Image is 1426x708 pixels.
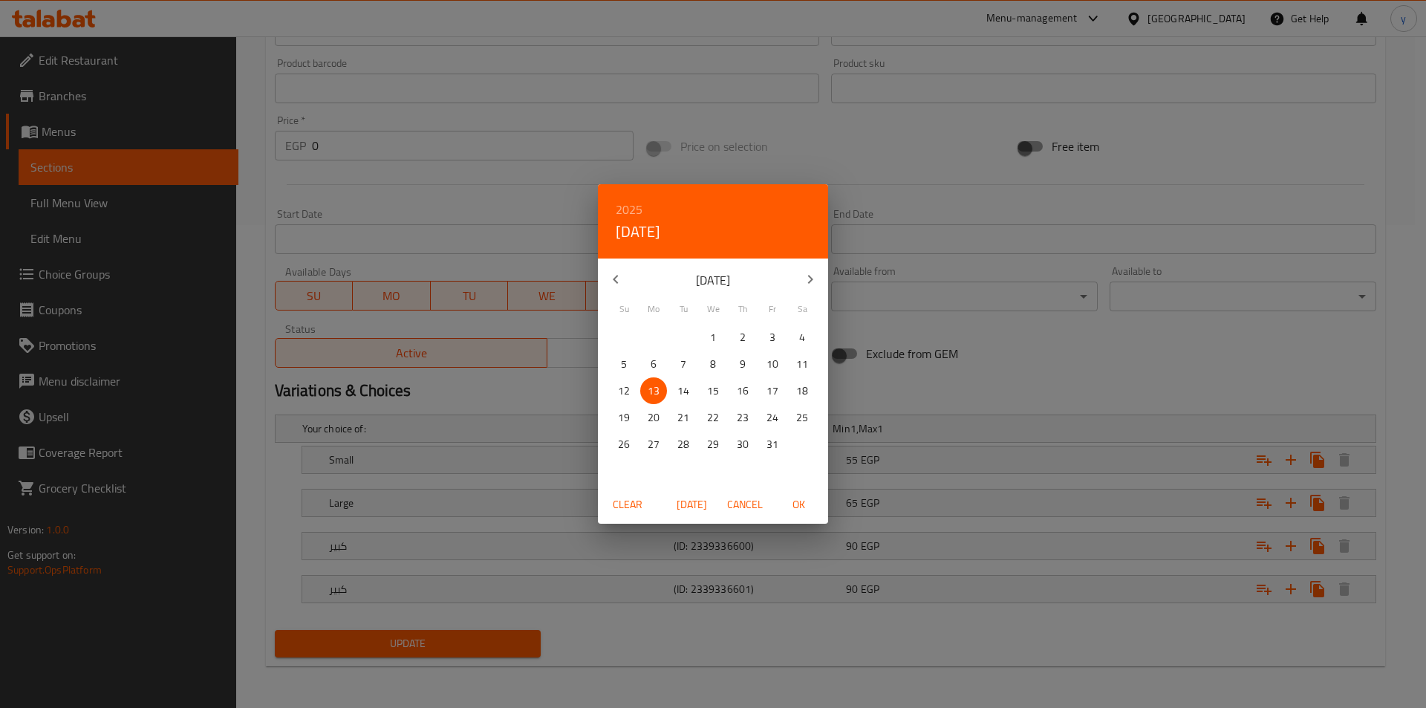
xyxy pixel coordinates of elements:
p: 23 [737,409,749,427]
p: 26 [618,435,630,454]
button: 11 [789,351,815,377]
button: 19 [611,404,637,431]
span: Th [729,302,756,316]
p: 14 [677,382,689,400]
p: 30 [737,435,749,454]
button: 15 [700,377,726,404]
button: 30 [729,431,756,458]
button: 14 [670,377,697,404]
p: 24 [766,409,778,427]
p: 6 [651,355,657,374]
button: OK [775,491,822,519]
button: 2025 [616,199,642,220]
button: 26 [611,431,637,458]
p: 5 [621,355,627,374]
span: Cancel [727,496,763,514]
p: 22 [707,409,719,427]
p: 28 [677,435,689,454]
button: 29 [700,431,726,458]
p: 1 [710,328,716,347]
p: 27 [648,435,660,454]
button: 22 [700,404,726,431]
p: 13 [648,382,660,400]
span: OK [781,496,816,514]
p: 21 [677,409,689,427]
button: 9 [729,351,756,377]
p: 19 [618,409,630,427]
p: 15 [707,382,719,400]
p: 29 [707,435,719,454]
button: 8 [700,351,726,377]
button: 20 [640,404,667,431]
span: [DATE] [674,496,709,514]
p: [DATE] [634,271,792,289]
span: Su [611,302,637,316]
button: 25 [789,404,815,431]
button: 18 [789,377,815,404]
button: 1 [700,324,726,351]
button: 27 [640,431,667,458]
p: 20 [648,409,660,427]
button: Clear [604,491,651,519]
p: 4 [799,328,805,347]
p: 9 [740,355,746,374]
button: 23 [729,404,756,431]
p: 18 [796,382,808,400]
span: Tu [670,302,697,316]
button: [DATE] [616,220,660,244]
p: 31 [766,435,778,454]
button: 24 [759,404,786,431]
button: 5 [611,351,637,377]
button: Cancel [721,491,769,519]
button: 12 [611,377,637,404]
button: 2 [729,324,756,351]
button: 3 [759,324,786,351]
button: 17 [759,377,786,404]
p: 7 [680,355,686,374]
p: 3 [769,328,775,347]
p: 10 [766,355,778,374]
button: 31 [759,431,786,458]
p: 16 [737,382,749,400]
p: 25 [796,409,808,427]
p: 2 [740,328,746,347]
p: 17 [766,382,778,400]
span: Clear [610,496,645,514]
span: Sa [789,302,815,316]
p: 8 [710,355,716,374]
span: Fr [759,302,786,316]
span: Mo [640,302,667,316]
span: We [700,302,726,316]
button: 16 [729,377,756,404]
p: 12 [618,382,630,400]
button: [DATE] [668,491,715,519]
button: 6 [640,351,667,377]
button: 10 [759,351,786,377]
p: 11 [796,355,808,374]
button: 4 [789,324,815,351]
button: 13 [640,377,667,404]
button: 28 [670,431,697,458]
button: 7 [670,351,697,377]
button: 21 [670,404,697,431]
